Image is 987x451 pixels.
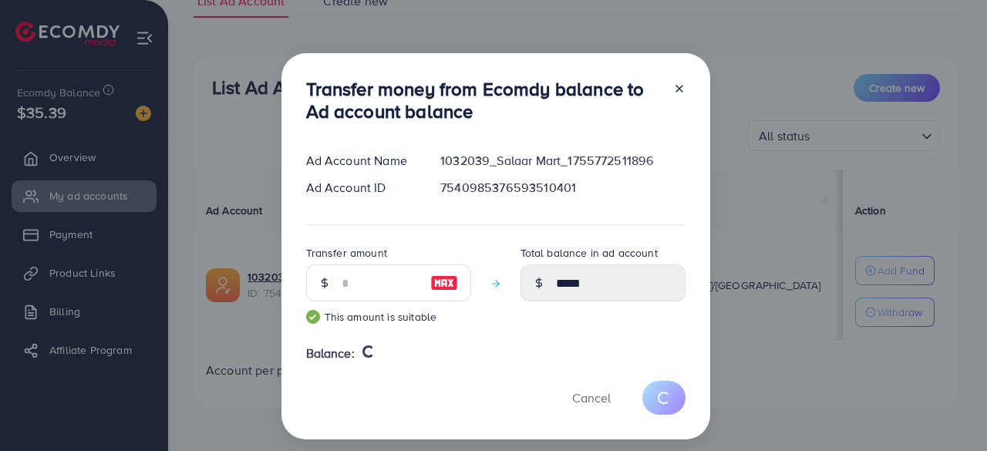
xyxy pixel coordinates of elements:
[306,245,387,261] label: Transfer amount
[306,345,355,362] span: Balance:
[306,309,471,325] small: This amount is suitable
[520,245,658,261] label: Total balance in ad account
[428,179,697,197] div: 7540985376593510401
[572,389,611,406] span: Cancel
[306,78,661,123] h3: Transfer money from Ecomdy balance to Ad account balance
[428,152,697,170] div: 1032039_Salaar Mart_1755772511896
[294,152,429,170] div: Ad Account Name
[553,381,630,414] button: Cancel
[306,310,320,324] img: guide
[430,274,458,292] img: image
[921,382,975,439] iframe: Chat
[294,179,429,197] div: Ad Account ID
